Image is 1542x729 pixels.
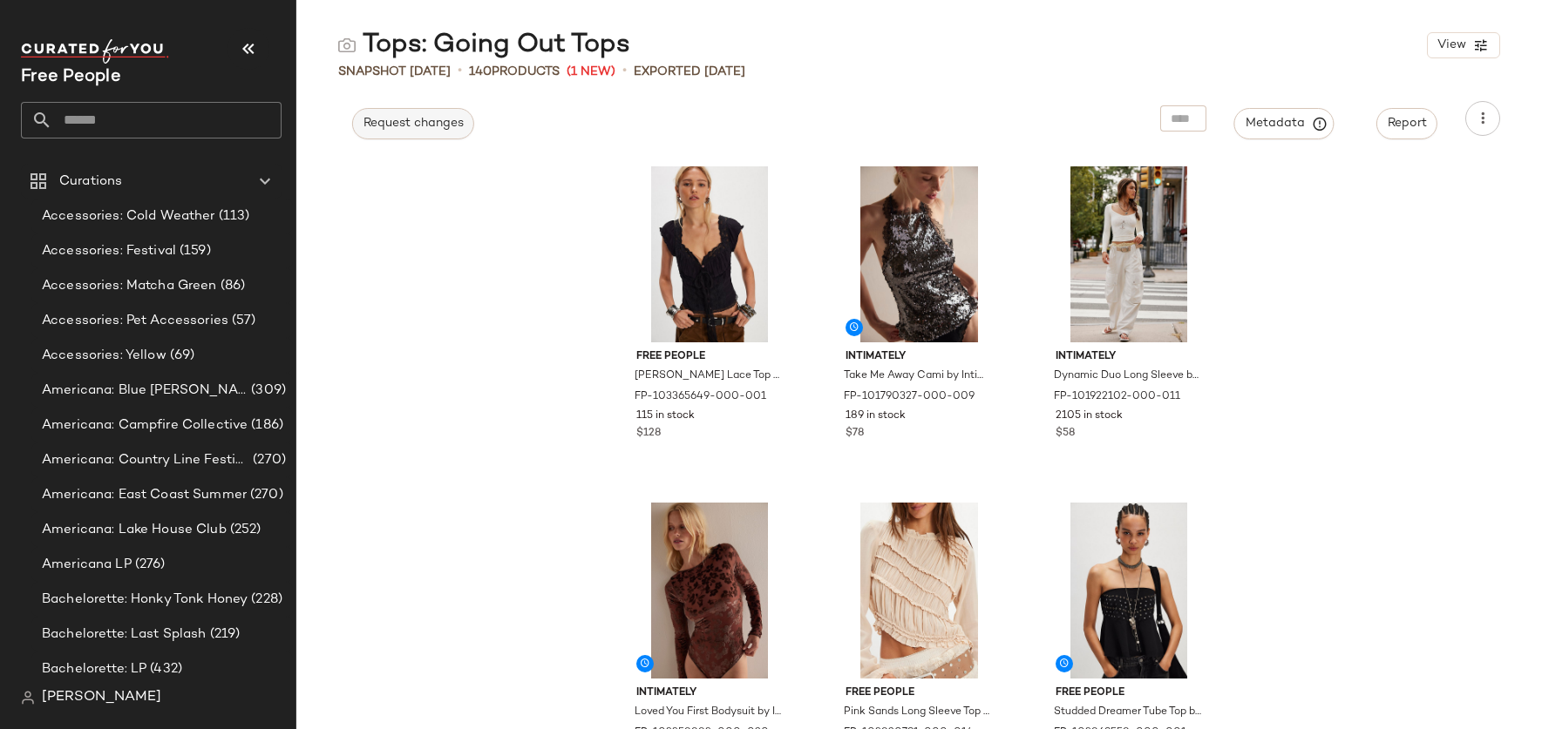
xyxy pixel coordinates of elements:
[832,166,1007,342] img: 101790327_009_a
[469,65,492,78] span: 140
[42,241,176,261] span: Accessories: Festival
[249,450,286,470] span: (270)
[42,415,248,435] span: Americana: Campfire Collective
[1054,368,1201,384] span: Dynamic Duo Long Sleeve by Intimately at Free People in White, Size: XS/S
[636,685,784,701] span: Intimately
[1437,38,1466,52] span: View
[1376,108,1437,139] button: Report
[338,37,356,54] img: svg%3e
[636,426,661,442] span: $128
[634,63,745,81] p: Exported [DATE]
[567,63,615,81] span: (1 New)
[1056,426,1075,442] span: $58
[42,624,207,645] span: Bachelorette: Last Splash
[1387,117,1427,131] span: Report
[1245,116,1324,132] span: Metadata
[42,381,248,401] span: Americana: Blue [PERSON_NAME] Baby
[146,659,182,679] span: (432)
[215,206,250,226] span: (113)
[42,276,217,296] span: Accessories: Matcha Green
[21,68,121,86] span: Current Company Name
[622,61,627,82] span: •
[636,408,695,424] span: 115 in stock
[844,389,975,405] span: FP-101790327-000-009
[469,63,560,81] div: Products
[458,61,462,82] span: •
[228,311,256,331] span: (57)
[363,117,464,131] span: Request changes
[42,311,228,331] span: Accessories: Pet Accessories
[207,624,241,645] span: (219)
[1054,705,1201,720] span: Studded Dreamer Tube Top by Free People in Black, Size: L
[42,346,166,366] span: Accessories: Yellow
[166,346,195,366] span: (69)
[338,63,451,81] span: Snapshot [DATE]
[846,685,993,701] span: Free People
[176,241,211,261] span: (159)
[1234,108,1335,139] button: Metadata
[217,276,246,296] span: (86)
[248,415,283,435] span: (186)
[42,590,248,610] span: Bachelorette: Honky Tonk Honey
[42,450,249,470] span: Americana: Country Line Festival
[59,172,122,192] span: Curations
[1427,32,1500,58] button: View
[622,166,798,342] img: 103365649_001_a
[1042,503,1217,678] img: 103869558_001_c
[1054,389,1180,405] span: FP-101922102-000-011
[1056,685,1203,701] span: Free People
[21,39,169,64] img: cfy_white_logo.C9jOOHJF.svg
[42,520,227,540] span: Americana: Lake House Club
[42,555,132,575] span: Americana LP
[846,349,993,365] span: Intimately
[1056,349,1203,365] span: Intimately
[42,206,215,226] span: Accessories: Cold Weather
[42,687,161,708] span: [PERSON_NAME]
[248,381,286,401] span: (309)
[1042,166,1217,342] img: 101922102_011_c
[622,503,798,678] img: 103358883_020_a
[846,408,906,424] span: 189 in stock
[21,691,35,705] img: svg%3e
[247,485,283,505] span: (270)
[248,590,282,610] span: (228)
[832,503,1007,678] img: 103820791_014_c
[42,485,247,505] span: Americana: East Coast Summer
[635,368,782,384] span: [PERSON_NAME] Lace Top by Free People in Black, Size: XS
[352,108,474,139] button: Request changes
[844,368,991,384] span: Take Me Away Cami by Intimately at Free People in Black, Size: S
[132,555,166,575] span: (276)
[338,28,630,63] div: Tops: Going Out Tops
[846,426,864,442] span: $78
[844,705,991,720] span: Pink Sands Long Sleeve Top by Free People in Tan, Size: M
[1056,408,1123,424] span: 2105 in stock
[636,349,784,365] span: Free People
[635,389,766,405] span: FP-103365649-000-001
[227,520,262,540] span: (252)
[635,705,782,720] span: Loved You First Bodysuit by Intimately at Free People in Brown, Size: XL
[42,659,146,679] span: Bachelorette: LP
